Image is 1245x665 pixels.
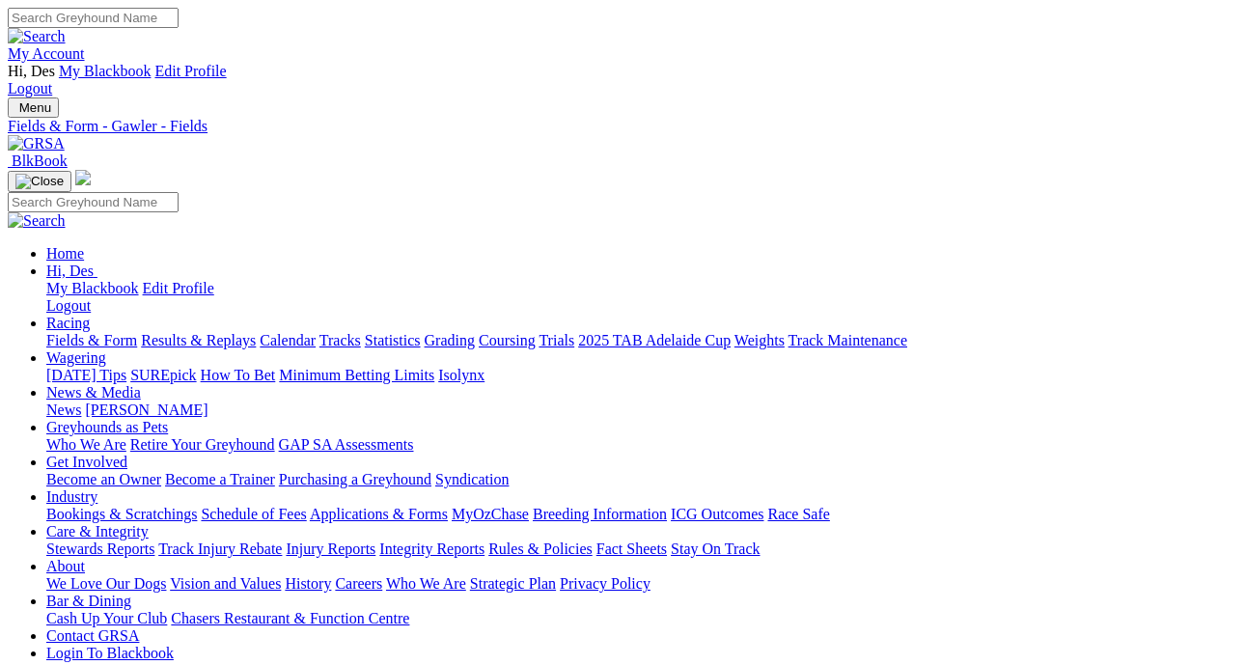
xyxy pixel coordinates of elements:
[46,315,90,331] a: Racing
[8,45,85,62] a: My Account
[8,28,66,45] img: Search
[170,575,281,592] a: Vision and Values
[8,212,66,230] img: Search
[46,488,97,505] a: Industry
[8,8,179,28] input: Search
[46,593,131,609] a: Bar & Dining
[46,280,1237,315] div: Hi, Des
[46,245,84,262] a: Home
[46,419,168,435] a: Greyhounds as Pets
[15,174,64,189] img: Close
[539,332,574,348] a: Trials
[319,332,361,348] a: Tracks
[279,471,431,487] a: Purchasing a Greyhound
[46,367,126,383] a: [DATE] Tips
[46,436,126,453] a: Who We Are
[8,63,1237,97] div: My Account
[12,152,68,169] span: BlkBook
[8,152,68,169] a: BlkBook
[46,402,81,418] a: News
[46,471,161,487] a: Become an Owner
[734,332,785,348] a: Weights
[560,575,650,592] a: Privacy Policy
[8,80,52,97] a: Logout
[767,506,829,522] a: Race Safe
[143,280,214,296] a: Edit Profile
[8,97,59,118] button: Toggle navigation
[46,349,106,366] a: Wagering
[286,540,375,557] a: Injury Reports
[46,506,1237,523] div: Industry
[533,506,667,522] a: Breeding Information
[279,367,434,383] a: Minimum Betting Limits
[788,332,907,348] a: Track Maintenance
[46,297,91,314] a: Logout
[130,436,275,453] a: Retire Your Greyhound
[386,575,466,592] a: Who We Are
[335,575,382,592] a: Careers
[46,610,167,626] a: Cash Up Your Club
[671,540,760,557] a: Stay On Track
[365,332,421,348] a: Statistics
[46,332,137,348] a: Fields & Form
[19,100,51,115] span: Menu
[46,402,1237,419] div: News & Media
[130,367,196,383] a: SUREpick
[201,367,276,383] a: How To Bet
[260,332,316,348] a: Calendar
[154,63,226,79] a: Edit Profile
[46,627,139,644] a: Contact GRSA
[479,332,536,348] a: Coursing
[46,263,97,279] a: Hi, Des
[46,332,1237,349] div: Racing
[46,454,127,470] a: Get Involved
[8,192,179,212] input: Search
[165,471,275,487] a: Become a Trainer
[59,63,152,79] a: My Blackbook
[8,135,65,152] img: GRSA
[46,540,1237,558] div: Care & Integrity
[46,558,85,574] a: About
[488,540,593,557] a: Rules & Policies
[671,506,763,522] a: ICG Outcomes
[46,540,154,557] a: Stewards Reports
[46,263,94,279] span: Hi, Des
[435,471,509,487] a: Syndication
[46,523,149,540] a: Care & Integrity
[141,332,256,348] a: Results & Replays
[85,402,207,418] a: [PERSON_NAME]
[46,471,1237,488] div: Get Involved
[46,610,1237,627] div: Bar & Dining
[438,367,484,383] a: Isolynx
[171,610,409,626] a: Chasers Restaurant & Function Centre
[310,506,448,522] a: Applications & Forms
[8,171,71,192] button: Toggle navigation
[75,170,91,185] img: logo-grsa-white.png
[46,436,1237,454] div: Greyhounds as Pets
[46,384,141,401] a: News & Media
[46,575,166,592] a: We Love Our Dogs
[379,540,484,557] a: Integrity Reports
[46,367,1237,384] div: Wagering
[279,436,414,453] a: GAP SA Assessments
[46,280,139,296] a: My Blackbook
[46,645,174,661] a: Login To Blackbook
[201,506,306,522] a: Schedule of Fees
[46,575,1237,593] div: About
[425,332,475,348] a: Grading
[8,118,1237,135] a: Fields & Form - Gawler - Fields
[158,540,282,557] a: Track Injury Rebate
[578,332,731,348] a: 2025 TAB Adelaide Cup
[285,575,331,592] a: History
[596,540,667,557] a: Fact Sheets
[470,575,556,592] a: Strategic Plan
[46,506,197,522] a: Bookings & Scratchings
[452,506,529,522] a: MyOzChase
[8,63,55,79] span: Hi, Des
